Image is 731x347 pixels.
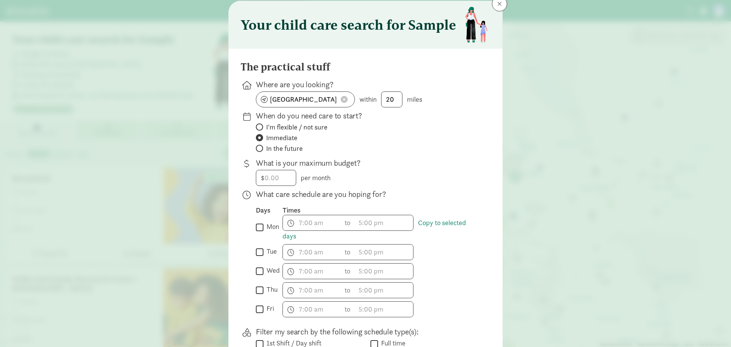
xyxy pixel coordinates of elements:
input: 7:00 am [283,215,341,230]
span: to [345,247,351,257]
p: When do you need care to start? [256,110,478,121]
span: miles [407,95,422,104]
p: What care schedule are you hoping for? [256,189,478,200]
input: 0.00 [256,170,296,185]
input: 5:00 pm [355,215,413,230]
input: 7:00 am [283,245,341,260]
input: 5:00 pm [355,245,413,260]
input: 7:00 am [283,264,341,279]
a: Copy to selected days [283,218,466,240]
span: to [345,304,351,314]
label: fri [263,304,274,313]
input: enter zipcode or address [256,92,354,107]
p: What is your maximum budget? [256,158,478,168]
span: within [359,95,377,104]
input: 5:00 pm [355,264,413,279]
span: to [345,217,351,228]
input: 5:00 pm [355,283,413,298]
label: tue [263,247,277,256]
span: Immediate [266,133,297,142]
label: mon [263,222,279,231]
div: Days [256,206,283,215]
input: 5:00 pm [355,302,413,317]
label: wed [263,266,280,275]
label: thu [263,285,278,294]
span: In the future [266,144,303,153]
input: 7:00 am [283,302,341,317]
h3: Your child care search for Sample [241,17,456,32]
input: 7:00 am [283,283,341,298]
div: Times [283,206,478,215]
span: I'm flexible / not sure [266,123,327,132]
p: Filter my search by the following schedule type(s): [256,326,478,337]
span: per month [301,173,330,182]
h4: The practical stuff [241,61,330,73]
span: to [345,285,351,295]
p: Where are you looking? [256,79,478,90]
span: to [345,266,351,276]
